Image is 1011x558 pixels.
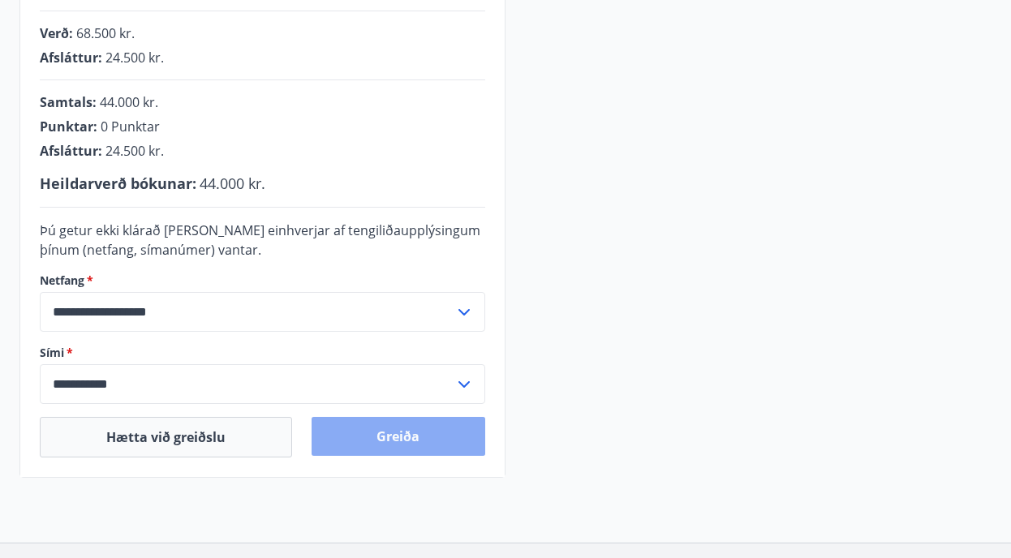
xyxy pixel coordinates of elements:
span: 44.000 kr. [100,93,158,111]
span: 68.500 kr. [76,24,135,42]
span: 0 Punktar [101,118,160,135]
span: 24.500 kr. [105,142,164,160]
span: Verð : [40,24,73,42]
span: Afsláttur : [40,142,102,160]
span: Afsláttur : [40,49,102,67]
label: Netfang [40,273,485,289]
span: Samtals : [40,93,97,111]
span: Punktar : [40,118,97,135]
button: Hætta við greiðslu [40,417,292,457]
span: 24.500 kr. [105,49,164,67]
span: 44.000 kr. [200,174,265,193]
button: Greiða [312,417,486,456]
span: Heildarverð bókunar : [40,174,196,193]
span: Þú getur ekki klárað [PERSON_NAME] einhverjar af tengiliðaupplýsingum þínum (netfang, símanúmer) ... [40,221,480,259]
label: Sími [40,345,485,361]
